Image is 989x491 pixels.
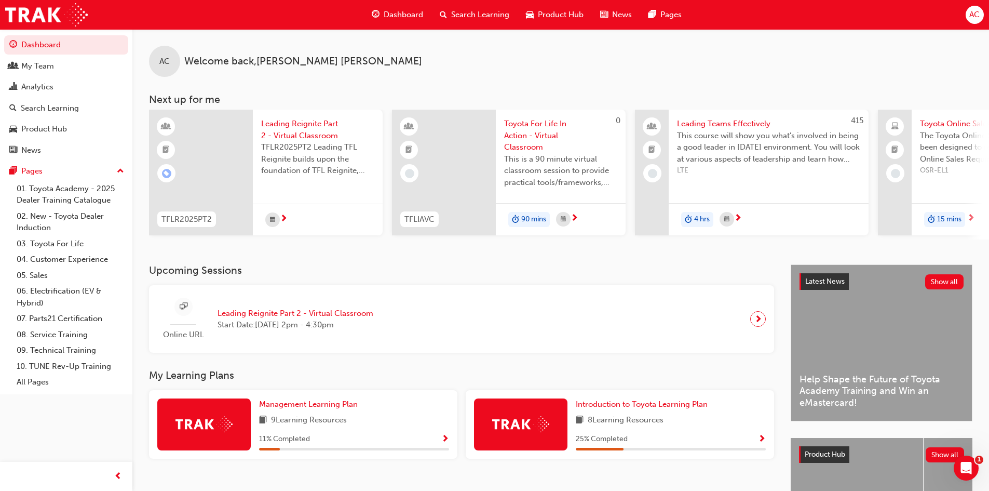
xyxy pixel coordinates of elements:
[954,456,979,481] iframe: Intercom live chat
[592,4,640,25] a: news-iconNews
[4,162,128,181] button: Pages
[9,104,17,113] span: search-icon
[451,9,509,21] span: Search Learning
[975,456,983,464] span: 1
[21,60,54,72] div: My Team
[612,9,632,21] span: News
[261,141,374,177] span: TFLR2025PT2 Leading TFL Reignite builds upon the foundation of TFL Reignite, reaffirming our comm...
[12,208,128,236] a: 02. New - Toyota Dealer Induction
[805,450,845,459] span: Product Hub
[270,214,275,227] span: calendar-icon
[162,169,171,178] span: learningRecordVerb_ENROLL-icon
[571,214,578,223] span: next-icon
[504,118,617,153] span: Toyota For Life In Action - Virtual Classroom
[4,33,128,162] button: DashboardMy TeamAnalyticsSearch LearningProduct HubNews
[149,369,774,381] h3: My Learning Plans
[180,300,187,313] span: sessionType_ONLINE_URL-icon
[271,414,347,427] span: 9 Learning Resources
[21,165,43,177] div: Pages
[648,8,656,21] span: pages-icon
[12,268,128,284] a: 05. Sales
[660,9,682,21] span: Pages
[21,144,41,156] div: News
[441,433,449,446] button: Show Progress
[526,8,534,21] span: car-icon
[521,214,546,225] span: 90 mins
[431,4,518,25] a: search-iconSearch Learning
[966,6,984,24] button: AC
[694,214,710,225] span: 4 hrs
[261,118,374,141] span: Leading Reignite Part 2 - Virtual Classroom
[635,110,869,235] a: 415Leading Teams EffectivelyThis course will show you what's involved in being a good leader in [...
[926,447,965,462] button: Show all
[969,9,980,21] span: AC
[967,214,975,223] span: next-icon
[159,56,170,68] span: AC
[12,342,128,359] a: 09. Technical Training
[925,274,964,289] button: Show all
[12,327,128,343] a: 08. Service Training
[576,400,708,409] span: Introduction to Toyota Learning Plan
[576,433,628,445] span: 25 % Completed
[9,62,17,71] span: people-icon
[891,143,899,157] span: booktick-icon
[588,414,663,427] span: 8 Learning Resources
[518,4,592,25] a: car-iconProduct Hub
[132,94,989,105] h3: Next up for me
[5,3,88,26] img: Trak
[734,214,742,223] span: next-icon
[21,102,79,114] div: Search Learning
[12,236,128,252] a: 03. Toyota For Life
[363,4,431,25] a: guage-iconDashboard
[791,264,972,421] a: Latest NewsShow allHelp Shape the Future of Toyota Academy Training and Win an eMastercard!
[161,214,212,225] span: TFLR2025PT2
[157,294,766,345] a: Online URLLeading Reignite Part 2 - Virtual ClassroomStart Date:[DATE] 2pm - 4:30pm
[157,329,209,341] span: Online URL
[4,77,128,97] a: Analytics
[677,130,860,165] span: This course will show you what's involved in being a good leader in [DATE] environment. You will ...
[12,283,128,311] a: 06. Electrification (EV & Hybrid)
[758,433,766,446] button: Show Progress
[891,120,899,134] span: laptop-icon
[114,470,122,483] span: prev-icon
[4,99,128,118] a: Search Learning
[576,399,712,410] a: Introduction to Toyota Learning Plan
[561,213,566,226] span: calendar-icon
[800,273,964,290] a: Latest NewsShow all
[280,215,288,224] span: next-icon
[218,319,373,331] span: Start Date: [DATE] 2pm - 4:30pm
[648,120,656,134] span: people-icon
[4,57,128,76] a: My Team
[21,123,67,135] div: Product Hub
[677,118,860,130] span: Leading Teams Effectively
[162,143,170,157] span: booktick-icon
[12,181,128,208] a: 01. Toyota Academy - 2025 Dealer Training Catalogue
[218,308,373,320] span: Leading Reignite Part 2 - Virtual Classroom
[9,125,17,134] span: car-icon
[392,110,626,235] a: 0TFLIAVCToyota For Life In Action - Virtual ClassroomThis is a 90 minute virtual classroom sessio...
[648,169,657,178] span: learningRecordVerb_NONE-icon
[405,120,413,134] span: learningResourceType_INSTRUCTOR_LED-icon
[616,116,620,125] span: 0
[184,56,422,68] span: Welcome back , [PERSON_NAME] [PERSON_NAME]
[149,110,383,235] a: TFLR2025PT2Leading Reignite Part 2 - Virtual ClassroomTFLR2025PT2 Leading TFL Reignite builds upo...
[799,446,964,463] a: Product HubShow all
[441,435,449,444] span: Show Progress
[440,8,447,21] span: search-icon
[149,264,774,276] h3: Upcoming Sessions
[384,9,423,21] span: Dashboard
[4,120,128,139] a: Product Hub
[685,213,692,227] span: duration-icon
[9,41,17,50] span: guage-icon
[259,400,358,409] span: Management Learning Plan
[677,165,860,177] span: LTE
[512,213,519,227] span: duration-icon
[891,169,900,178] span: learningRecordVerb_NONE-icon
[800,374,964,409] span: Help Shape the Future of Toyota Academy Training and Win an eMastercard!
[754,312,762,326] span: next-icon
[117,165,124,178] span: up-icon
[937,214,961,225] span: 15 mins
[405,143,413,157] span: booktick-icon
